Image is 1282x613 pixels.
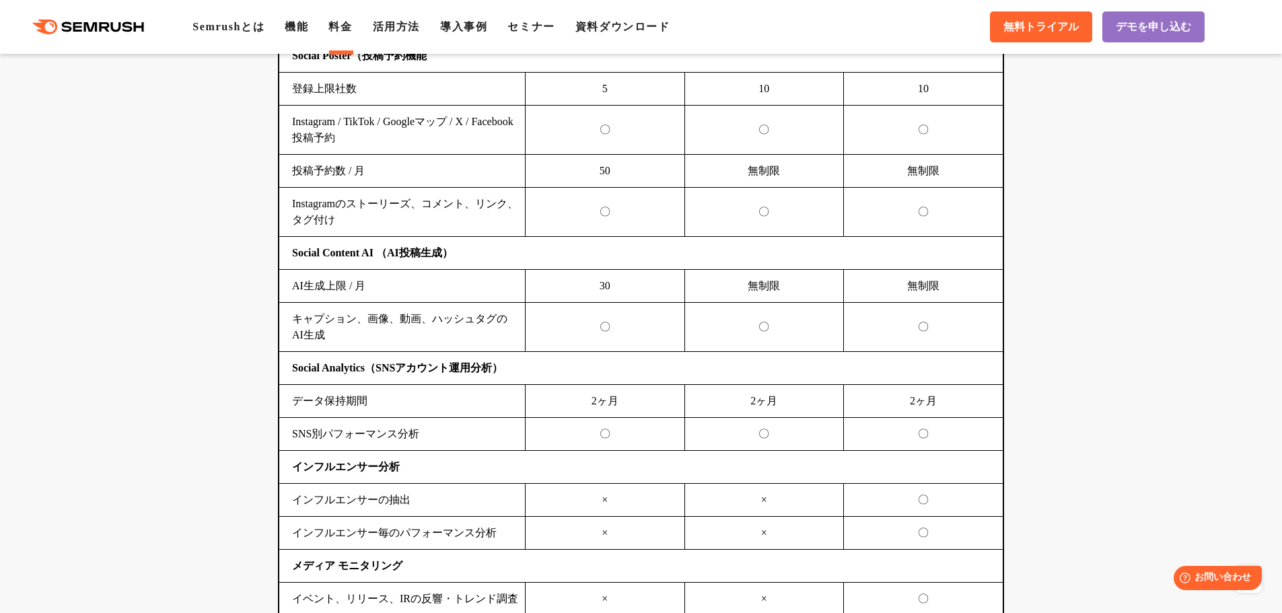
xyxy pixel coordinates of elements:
[526,270,685,303] td: 30
[844,517,1003,550] td: 〇
[526,418,685,451] td: 〇
[844,484,1003,517] td: 〇
[526,73,685,106] td: 5
[279,418,526,451] td: SNS別パフォーマンス分析
[684,385,844,418] td: 2ヶ月
[292,50,427,61] b: Social Poster（投稿予約機能
[1162,561,1267,598] iframe: Help widget launcher
[292,362,503,373] b: Social Analytics（SNSアカウント運用分析）
[526,106,685,155] td: 〇
[279,106,526,155] td: Instagram / TikTok / Googleマップ / X / Facebook 投稿予約
[526,155,685,188] td: 50
[1102,11,1205,42] a: デモを申し込む
[507,21,555,32] a: セミナー
[279,270,526,303] td: AI生成上限 / 月
[844,303,1003,352] td: 〇
[684,73,844,106] td: 10
[684,517,844,550] td: ×
[1116,20,1191,34] span: デモを申し込む
[844,385,1003,418] td: 2ヶ月
[844,155,1003,188] td: 無制限
[684,270,844,303] td: 無制限
[684,155,844,188] td: 無制限
[526,188,685,237] td: 〇
[990,11,1092,42] a: 無料トライアル
[526,385,685,418] td: 2ヶ月
[684,188,844,237] td: 〇
[279,155,526,188] td: 投稿予約数 / 月
[684,418,844,451] td: 〇
[526,484,685,517] td: ×
[526,517,685,550] td: ×
[844,106,1003,155] td: 〇
[292,560,402,571] b: メディア モニタリング
[1003,20,1079,34] span: 無料トライアル
[279,385,526,418] td: データ保持期間
[844,188,1003,237] td: 〇
[279,484,526,517] td: インフルエンサーの抽出
[684,303,844,352] td: 〇
[192,21,264,32] a: Semrushとは
[844,73,1003,106] td: 10
[292,461,400,472] b: インフルエンサー分析
[279,517,526,550] td: インフルエンサー毎のパフォーマンス分析
[844,270,1003,303] td: 無制限
[684,106,844,155] td: 〇
[575,21,670,32] a: 資料ダウンロード
[279,73,526,106] td: 登録上限社数
[844,418,1003,451] td: 〇
[440,21,487,32] a: 導入事例
[328,21,352,32] a: 料金
[684,484,844,517] td: ×
[526,303,685,352] td: 〇
[285,21,308,32] a: 機能
[292,247,453,258] b: Social Content AI （AI投稿生成）
[279,188,526,237] td: Instagramのストーリーズ、コメント、リンク、タグ付け
[279,303,526,352] td: キャプション、画像、動画、ハッシュタグのAI生成
[373,21,420,32] a: 活用方法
